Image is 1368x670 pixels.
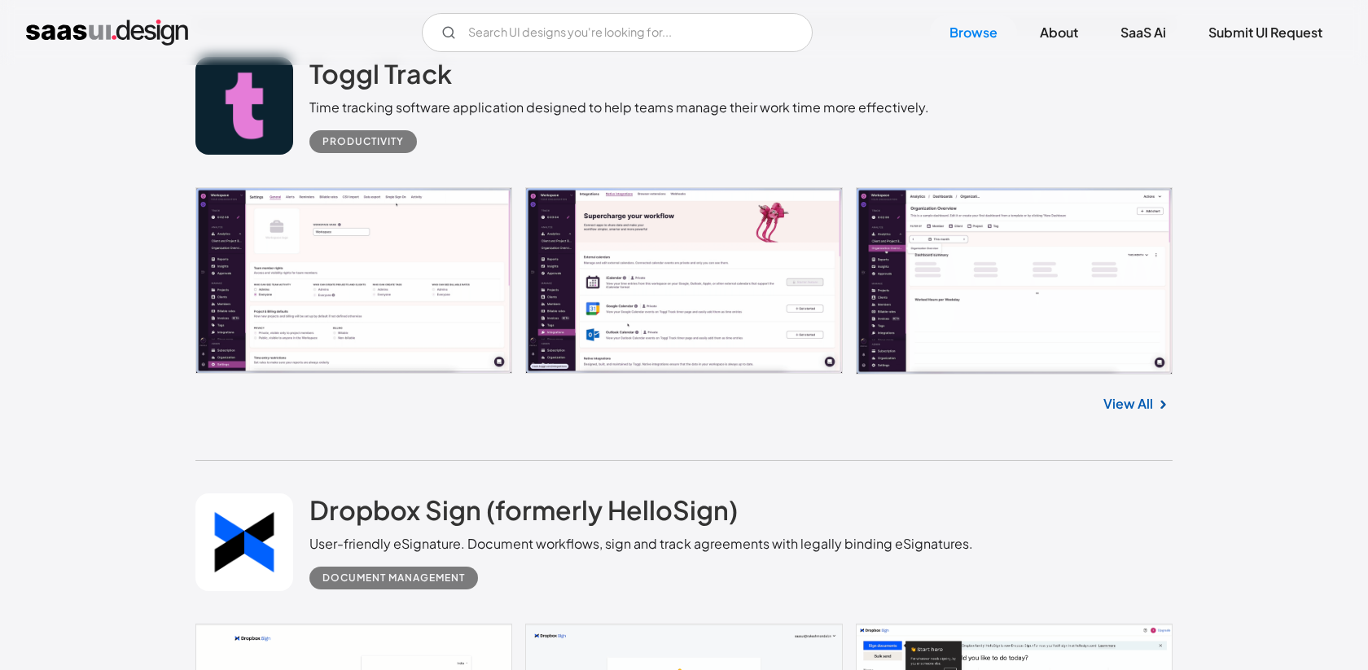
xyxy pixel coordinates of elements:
[309,493,738,526] h2: Dropbox Sign (formerly HelloSign)
[422,13,813,52] input: Search UI designs you're looking for...
[930,15,1017,50] a: Browse
[422,13,813,52] form: Email Form
[309,534,973,554] div: User-friendly eSignature. Document workflows, sign and track agreements with legally binding eSig...
[309,493,738,534] a: Dropbox Sign (formerly HelloSign)
[1189,15,1342,50] a: Submit UI Request
[1103,394,1153,414] a: View All
[322,132,404,151] div: Productivity
[1101,15,1186,50] a: SaaS Ai
[309,57,452,98] a: Toggl Track
[26,20,188,46] a: home
[322,568,465,588] div: Document Management
[1020,15,1098,50] a: About
[309,98,929,117] div: Time tracking software application designed to help teams manage their work time more effectively.
[309,57,452,90] h2: Toggl Track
